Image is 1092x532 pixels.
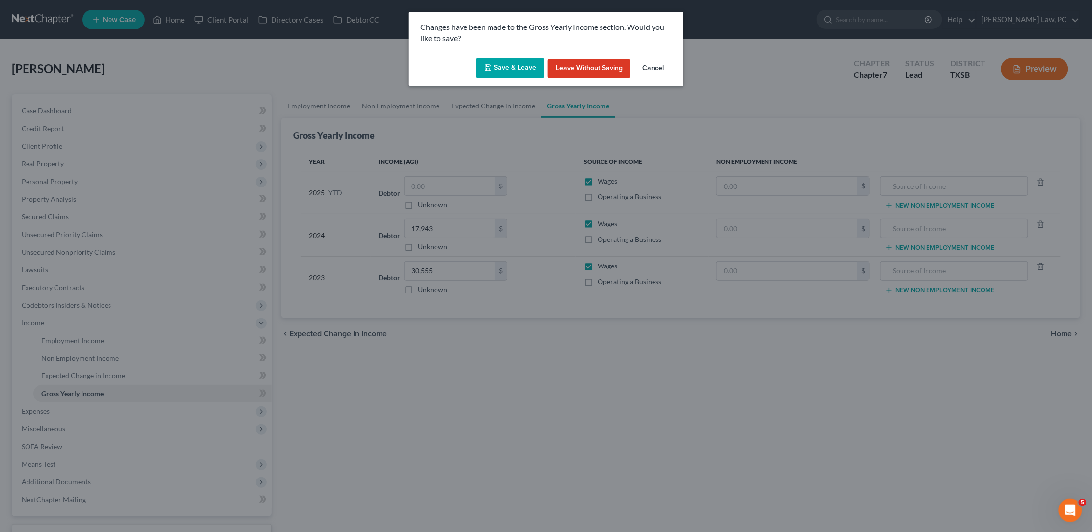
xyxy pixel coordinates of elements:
[420,22,672,44] p: Changes have been made to the Gross Yearly Income section. Would you like to save?
[476,58,544,79] button: Save & Leave
[1059,499,1082,522] iframe: Intercom live chat
[1079,499,1087,506] span: 5
[634,59,672,79] button: Cancel
[548,59,630,79] button: Leave without Saving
